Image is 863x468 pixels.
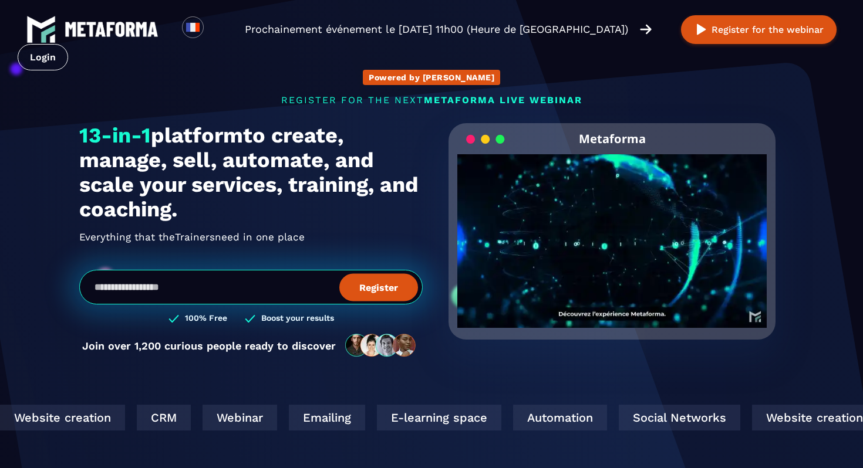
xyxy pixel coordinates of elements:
[261,313,334,323] font: Boost your results
[245,21,628,38] p: Prochainement événement le [DATE] 11h00 (Heure de [GEOGRAPHIC_DATA])
[26,15,56,44] img: logo
[342,333,420,358] img: community people
[82,340,336,352] font: Join over 1,200 curious people ready to discover
[204,16,232,42] div: Search for option
[469,411,535,425] font: Automation
[79,123,419,222] font: to create, manage, sell, automate, and scale your services, training, and coaching.
[175,231,215,243] font: Trainers
[65,22,159,37] img: logo
[640,23,652,36] img: arrow-right
[151,123,243,148] font: platform
[79,123,151,148] font: 13-in-1
[681,15,837,44] button: Register for the webinar
[159,411,205,425] font: Webinar
[359,282,398,293] font: Register
[245,313,255,324] img: checked
[215,231,305,243] font: need in one place
[466,134,505,145] img: loading
[185,313,227,323] font: 100% Free
[214,22,223,36] input: Search for option
[168,313,179,324] img: checked
[30,52,56,63] font: Login
[694,22,709,37] img: play
[712,24,824,35] font: Register for the webinar
[575,411,668,425] font: Social Networks
[93,411,119,425] font: CRM
[424,94,582,106] font: METAFORMA live webinar
[579,131,646,147] font: Metaforma
[186,20,200,35] img: fr
[708,411,805,425] font: Website creation
[79,231,175,243] font: Everything that the
[333,411,429,425] font: E-learning space
[18,44,68,70] a: Login
[281,94,424,106] font: Register for the next
[245,411,293,425] font: Emailing
[339,273,418,301] button: Register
